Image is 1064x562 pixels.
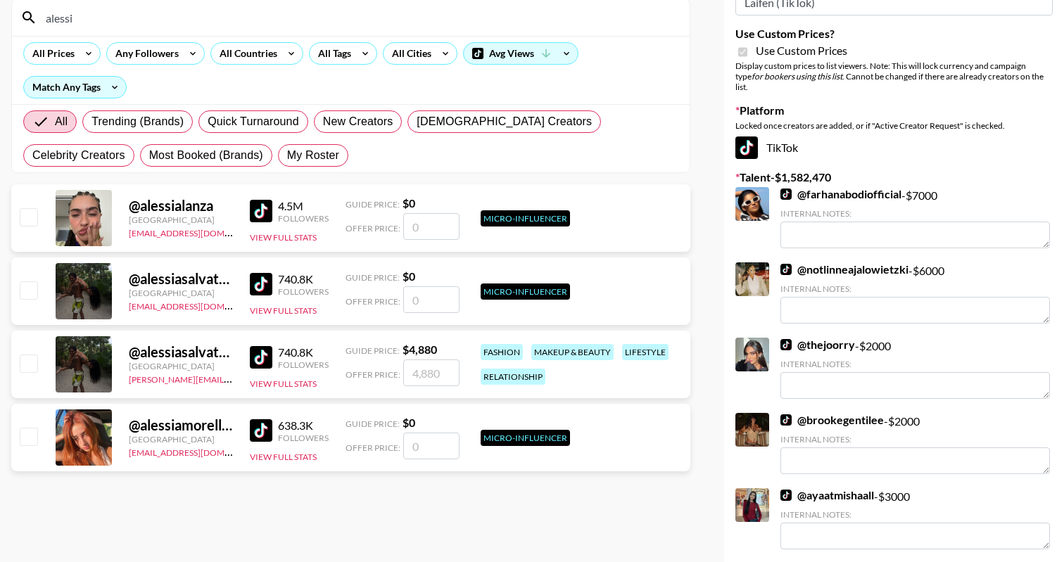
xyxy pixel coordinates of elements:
div: [GEOGRAPHIC_DATA] [129,215,233,225]
span: All [55,113,68,130]
span: Offer Price: [346,442,400,453]
div: Avg Views [464,43,578,64]
strong: $ 4,880 [403,343,437,356]
img: TikTok [780,490,792,501]
div: Any Followers [107,43,182,64]
div: Followers [278,433,329,443]
em: for bookers using this list [752,71,842,82]
img: TikTok [250,200,272,222]
span: [DEMOGRAPHIC_DATA] Creators [417,113,592,130]
a: [EMAIL_ADDRESS][DOMAIN_NAME] [129,445,270,458]
div: Internal Notes: [780,434,1050,445]
img: TikTok [250,419,272,442]
span: New Creators [323,113,393,130]
div: [GEOGRAPHIC_DATA] [129,361,233,371]
strong: $ 0 [403,196,415,210]
span: Guide Price: [346,199,400,210]
div: 740.8K [278,345,329,359]
div: fashion [481,344,523,360]
div: lifestyle [622,344,669,360]
div: Micro-Influencer [481,210,570,226]
span: Guide Price: [346,419,400,429]
input: 0 [403,433,460,459]
div: Followers [278,286,329,297]
div: - $ 2000 [780,338,1050,399]
div: Followers [278,359,329,370]
button: View Full Stats [250,232,317,243]
button: View Full Stats [250,452,317,462]
img: TikTok [780,414,792,426]
div: - $ 6000 [780,262,1050,324]
a: @notlinneajalowietzki [780,262,908,276]
input: 4,880 [403,359,460,386]
div: Display custom prices to list viewers. Note: This will lock currency and campaign type . Cannot b... [735,60,1053,92]
input: 0 [403,213,460,240]
div: - $ 2000 [780,413,1050,474]
div: All Cities [384,43,434,64]
span: Offer Price: [346,223,400,234]
div: TikTok [735,136,1053,159]
div: @ alessiasalvatore9 [129,343,233,361]
div: Micro-Influencer [481,283,570,300]
span: Most Booked (Brands) [149,147,263,164]
a: @ayaatmishaall [780,488,874,502]
div: relationship [481,369,545,385]
div: Match Any Tags [24,77,126,98]
div: Locked once creators are added, or if "Active Creator Request" is checked. [735,120,1053,131]
strong: $ 0 [403,269,415,283]
div: - $ 7000 [780,187,1050,248]
div: Internal Notes: [780,283,1050,294]
div: Internal Notes: [780,359,1050,369]
div: Followers [278,213,329,224]
button: View Full Stats [250,378,317,389]
div: @ alessialanza [129,197,233,215]
label: Platform [735,103,1053,117]
div: 740.8K [278,272,329,286]
div: [GEOGRAPHIC_DATA] [129,288,233,298]
div: [GEOGRAPHIC_DATA] [129,434,233,445]
img: TikTok [780,339,792,350]
img: TikTok [735,136,758,159]
button: View Full Stats [250,305,317,316]
div: All Prices [24,43,77,64]
span: Trending (Brands) [91,113,184,130]
span: Offer Price: [346,296,400,307]
div: - $ 3000 [780,488,1050,549]
label: Use Custom Prices? [735,27,1053,41]
div: Internal Notes: [780,208,1050,219]
div: Internal Notes: [780,509,1050,520]
label: Talent - $ 1,582,470 [735,170,1053,184]
div: @ alessiamorellii1 [129,416,233,434]
a: [PERSON_NAME][EMAIL_ADDRESS][DOMAIN_NAME] [129,371,337,385]
img: TikTok [780,264,792,275]
div: 638.3K [278,419,329,433]
input: Search by User Name [37,6,681,29]
span: Guide Price: [346,345,400,356]
div: All Countries [211,43,280,64]
div: Micro-Influencer [481,430,570,446]
a: @brookegentilee [780,413,884,427]
span: Use Custom Prices [756,44,847,58]
div: makeup & beauty [531,344,614,360]
input: 0 [403,286,460,313]
a: @thejoorry [780,338,855,352]
span: Celebrity Creators [32,147,125,164]
a: [EMAIL_ADDRESS][DOMAIN_NAME] [129,298,270,312]
img: TikTok [250,346,272,369]
span: Quick Turnaround [208,113,299,130]
span: Offer Price: [346,369,400,380]
div: 4.5M [278,199,329,213]
span: Guide Price: [346,272,400,283]
div: All Tags [310,43,354,64]
img: TikTok [780,189,792,200]
span: My Roster [287,147,339,164]
img: TikTok [250,273,272,295]
div: @ alessiasalvatore9 [129,270,233,288]
strong: $ 0 [403,416,415,429]
a: [EMAIL_ADDRESS][DOMAIN_NAME] [129,225,270,238]
a: @farhanabodiofficial [780,187,901,201]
